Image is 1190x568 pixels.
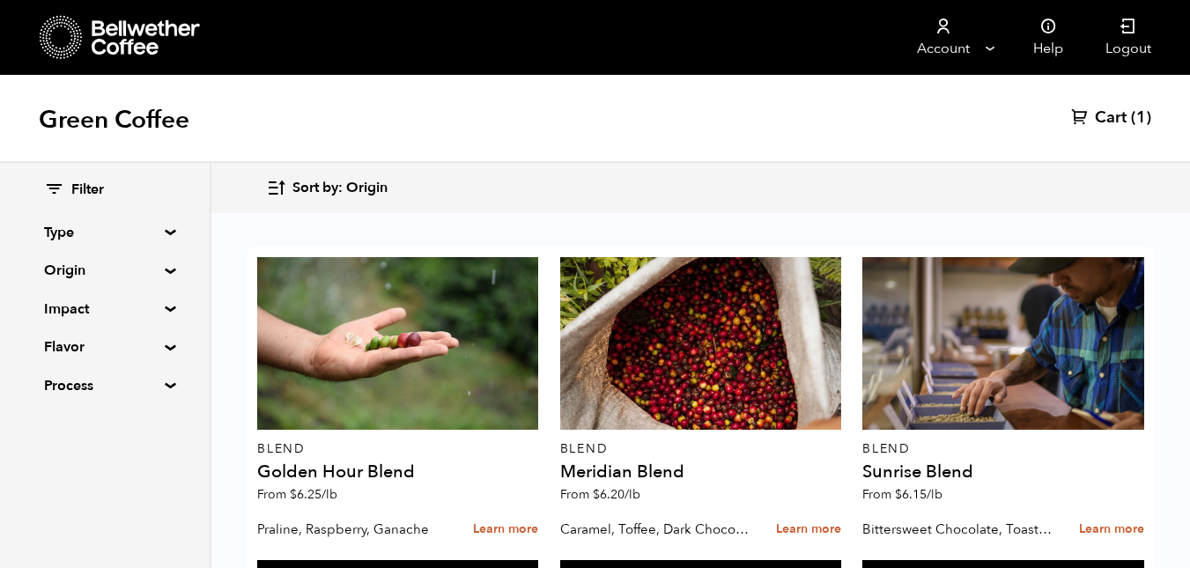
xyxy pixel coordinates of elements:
bdi: 6.20 [593,486,640,503]
span: /lb [322,486,337,503]
span: /lb [625,486,640,503]
span: (1) [1131,107,1151,129]
span: Filter [71,181,104,200]
p: Blend [560,443,841,455]
span: From [257,486,337,503]
span: $ [593,486,600,503]
h4: Sunrise Blend [862,463,1143,481]
p: Caramel, Toffee, Dark Chocolate [560,516,751,542]
h1: Green Coffee [39,104,189,136]
span: /lb [927,486,942,503]
a: Learn more [473,511,538,549]
span: Cart [1095,107,1127,129]
bdi: 6.25 [290,486,337,503]
summary: Process [44,375,166,396]
summary: Flavor [44,336,166,358]
summary: Type [44,222,166,243]
p: Blend [257,443,538,455]
a: Cart (1) [1071,107,1151,129]
a: Learn more [1079,511,1144,549]
button: Sort by: Origin [266,167,388,209]
span: From [862,486,942,503]
a: Learn more [776,511,841,549]
span: From [560,486,640,503]
summary: Impact [44,299,166,320]
summary: Origin [44,260,166,281]
h4: Meridian Blend [560,463,841,481]
p: Bittersweet Chocolate, Toasted Marshmallow, Candied Orange, Praline [862,516,1053,542]
p: Praline, Raspberry, Ganache [257,516,448,542]
span: $ [895,486,902,503]
span: $ [290,486,297,503]
span: Sort by: Origin [292,179,388,198]
p: Blend [862,443,1143,455]
bdi: 6.15 [895,486,942,503]
h4: Golden Hour Blend [257,463,538,481]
